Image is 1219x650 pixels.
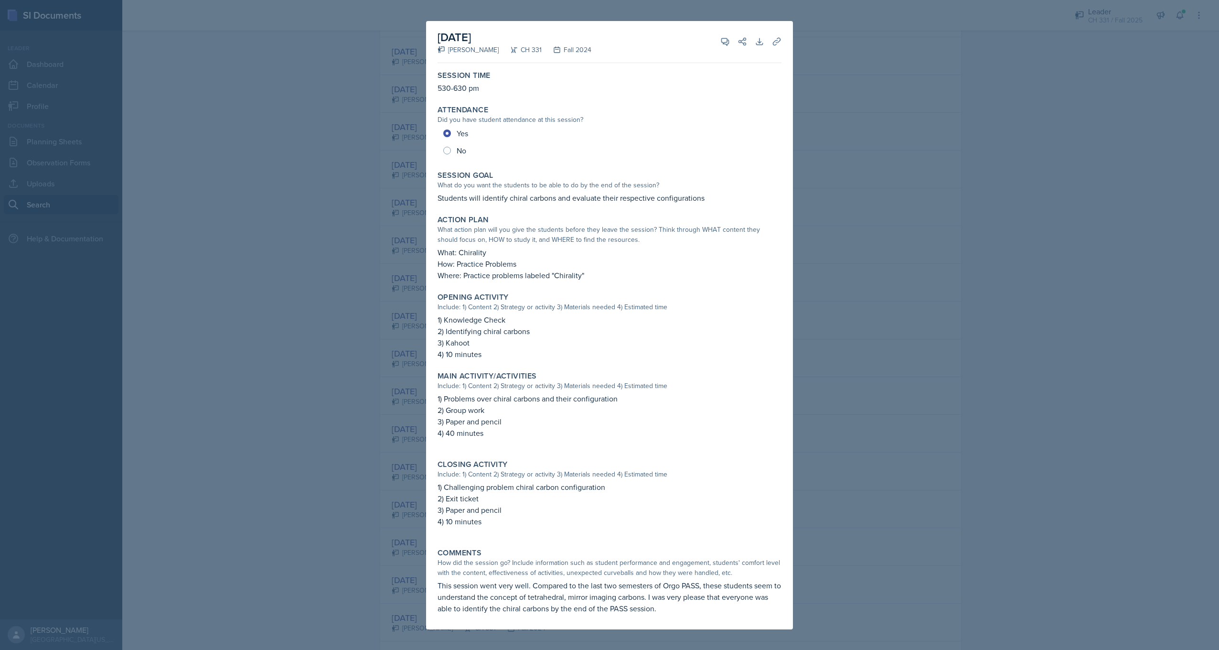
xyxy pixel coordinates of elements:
[438,580,781,614] p: This session went very well. Compared to the last two semesters of Orgo PASS, these students seem...
[438,548,481,558] label: Comments
[499,45,542,55] div: CH 331
[438,460,507,469] label: Closing Activity
[438,337,781,348] p: 3) Kahoot
[438,516,781,527] p: 4) 10 minutes
[438,192,781,204] p: Students will identify chiral carbons and evaluate their respective configurations
[438,82,781,94] p: 530-630 pm
[438,469,781,479] div: Include: 1) Content 2) Strategy or activity 3) Materials needed 4) Estimated time
[438,247,781,258] p: What: Chirality
[438,302,781,312] div: Include: 1) Content 2) Strategy or activity 3) Materials needed 4) Estimated time
[438,504,781,516] p: 3) Paper and pencil
[438,558,781,578] div: How did the session go? Include information such as student performance and engagement, students'...
[438,371,537,381] label: Main Activity/Activities
[438,393,781,404] p: 1) Problems over chiral carbons and their configuration
[438,348,781,360] p: 4) 10 minutes
[438,71,491,80] label: Session Time
[438,45,499,55] div: [PERSON_NAME]
[438,481,781,493] p: 1) Challenging problem chiral carbon configuration
[438,225,781,245] div: What action plan will you give the students before they leave the session? Think through WHAT con...
[438,325,781,337] p: 2) Identifying chiral carbons
[438,258,781,270] p: How: Practice Problems
[438,314,781,325] p: 1) Knowledge Check
[438,180,781,190] div: What do you want the students to be able to do by the end of the session?
[542,45,591,55] div: Fall 2024
[438,270,781,281] p: Where: Practice problems labeled "Chirality"
[438,171,493,180] label: Session Goal
[438,292,508,302] label: Opening Activity
[438,404,781,416] p: 2) Group work
[438,427,781,439] p: 4) 40 minutes
[438,215,489,225] label: Action Plan
[438,416,781,427] p: 3) Paper and pencil
[438,29,591,46] h2: [DATE]
[438,493,781,504] p: 2) Exit ticket
[438,115,781,125] div: Did you have student attendance at this session?
[438,105,488,115] label: Attendance
[438,381,781,391] div: Include: 1) Content 2) Strategy or activity 3) Materials needed 4) Estimated time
